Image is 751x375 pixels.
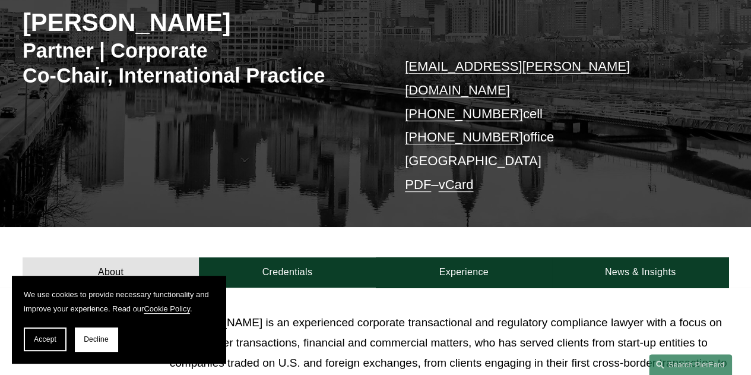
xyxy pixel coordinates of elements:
a: Credentials [199,257,375,288]
a: PDF [405,177,431,192]
a: vCard [438,177,473,192]
a: [PHONE_NUMBER] [405,130,523,144]
a: [PHONE_NUMBER] [405,106,523,121]
h3: Partner | Corporate Co-Chair, International Practice [23,38,376,89]
button: Decline [75,327,118,351]
span: Decline [84,335,109,344]
p: We use cookies to provide necessary functionality and improve your experience. Read our . [24,288,214,316]
h2: [PERSON_NAME] [23,8,376,38]
a: Search this site [649,354,732,375]
a: News & Insights [552,257,728,288]
button: Accept [24,327,66,351]
section: Cookie banner [12,276,226,363]
p: cell office [GEOGRAPHIC_DATA] – [405,55,699,196]
span: Accept [34,335,56,344]
a: [EMAIL_ADDRESS][PERSON_NAME][DOMAIN_NAME] [405,59,630,97]
a: Experience [376,257,552,288]
a: About [23,257,199,288]
a: Cookie Policy [144,304,190,313]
